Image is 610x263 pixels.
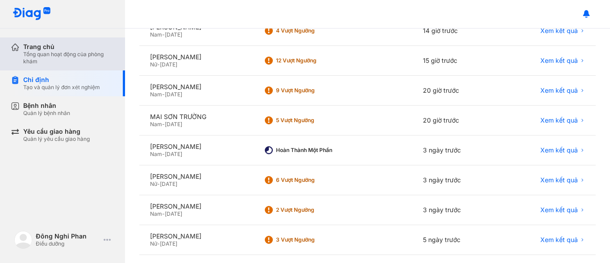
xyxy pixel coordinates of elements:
[165,151,182,157] span: [DATE]
[150,121,162,127] span: Nam
[412,16,499,46] div: 14 giờ trước
[23,76,100,84] div: Chỉ định
[162,210,165,217] span: -
[23,110,70,117] div: Quản lý bệnh nhân
[150,210,162,217] span: Nam
[276,236,347,243] div: 3 Vượt ngưỡng
[162,121,165,127] span: -
[23,136,90,143] div: Quản lý yêu cầu giao hàng
[276,27,347,34] div: 4 Vượt ngưỡng
[540,146,578,154] span: Xem kết quả
[150,232,242,240] div: [PERSON_NAME]
[150,240,157,247] span: Nữ
[13,7,51,21] img: logo
[412,225,499,255] div: 5 ngày trước
[540,57,578,65] span: Xem kết quả
[160,181,177,187] span: [DATE]
[150,91,162,98] span: Nam
[150,143,242,151] div: [PERSON_NAME]
[540,236,578,244] span: Xem kết quả
[150,83,242,91] div: [PERSON_NAME]
[276,57,347,64] div: 12 Vượt ngưỡng
[276,117,347,124] div: 5 Vượt ngưỡng
[23,84,100,91] div: Tạo và quản lý đơn xét nghiệm
[540,206,578,214] span: Xem kết quả
[23,43,114,51] div: Trang chủ
[150,113,242,121] div: MAI SƠN TRƯỜNG
[276,87,347,94] div: 9 Vượt ngưỡng
[157,240,160,247] span: -
[157,181,160,187] span: -
[160,61,177,68] span: [DATE]
[162,151,165,157] span: -
[150,31,162,38] span: Nam
[162,91,165,98] span: -
[412,165,499,195] div: 3 ngày trước
[150,181,157,187] span: Nữ
[165,210,182,217] span: [DATE]
[540,86,578,95] span: Xem kết quả
[14,231,32,249] img: logo
[150,202,242,210] div: [PERSON_NAME]
[160,240,177,247] span: [DATE]
[540,27,578,35] span: Xem kết quả
[412,106,499,136] div: 20 giờ trước
[150,151,162,157] span: Nam
[412,136,499,165] div: 3 ngày trước
[165,91,182,98] span: [DATE]
[150,53,242,61] div: [PERSON_NAME]
[23,51,114,65] div: Tổng quan hoạt động của phòng khám
[165,121,182,127] span: [DATE]
[412,195,499,225] div: 3 ngày trước
[157,61,160,68] span: -
[23,127,90,136] div: Yêu cầu giao hàng
[276,206,347,214] div: 2 Vượt ngưỡng
[540,116,578,124] span: Xem kết quả
[412,46,499,76] div: 15 giờ trước
[276,147,347,154] div: Hoàn thành một phần
[162,31,165,38] span: -
[23,102,70,110] div: Bệnh nhân
[150,173,242,181] div: [PERSON_NAME]
[36,240,100,247] div: Điều dưỡng
[412,76,499,106] div: 20 giờ trước
[150,61,157,68] span: Nữ
[276,177,347,184] div: 6 Vượt ngưỡng
[36,232,100,240] div: Đông Nghi Phan
[165,31,182,38] span: [DATE]
[540,176,578,184] span: Xem kết quả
